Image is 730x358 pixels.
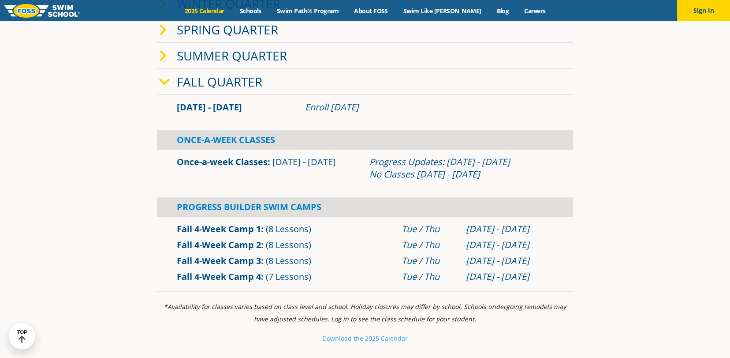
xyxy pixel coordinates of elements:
[369,156,553,181] div: Progress Updates: [DATE] - [DATE] No Classes [DATE] - [DATE]
[177,271,261,283] a: Fall 4-Week Camp 4
[177,223,261,235] a: Fall 4-Week Camp 1
[489,7,517,15] a: Blog
[466,239,553,251] div: [DATE] - [DATE]
[346,7,396,15] a: About FOSS
[402,223,457,235] div: Tue / Thu
[157,197,573,217] div: Progress Builder Swim Camps
[177,239,261,251] a: Fall 4-Week Camp 2
[266,239,311,251] span: (8 Lessons)
[466,223,553,235] div: [DATE] - [DATE]
[322,334,360,343] small: Download th
[269,7,346,15] a: Swim Path® Program
[177,7,232,15] a: 2025 Calendar
[466,255,553,267] div: [DATE] - [DATE]
[466,271,553,283] div: [DATE] - [DATE]
[322,334,408,343] a: Download the 2025 Calendar
[177,21,278,38] a: Spring Quarter
[232,7,269,15] a: Schools
[266,271,311,283] span: (7 Lessons)
[266,223,311,235] span: (8 Lessons)
[402,271,457,283] div: Tue / Thu
[305,101,553,113] div: Enroll [DATE]
[517,7,553,15] a: Careers
[157,130,573,150] div: Once-A-Week Classes
[360,334,408,343] small: e 2025 Calendar
[177,156,268,168] a: Once-a-week Classes
[177,47,287,64] a: Summer Quarter
[177,101,242,113] span: [DATE] - [DATE]
[402,255,457,267] div: Tue / Thu
[164,302,566,323] i: *Availability for classes varies based on class level and school. Holiday closures may differ by ...
[402,239,457,251] div: Tue / Thu
[272,156,336,168] span: [DATE] - [DATE]
[177,255,261,267] a: Fall 4-Week Camp 3
[17,329,27,343] div: TOP
[177,73,262,90] a: Fall Quarter
[266,255,311,267] span: (8 Lessons)
[395,7,489,15] a: Swim Like [PERSON_NAME]
[4,4,80,18] img: FOSS Swim School Logo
